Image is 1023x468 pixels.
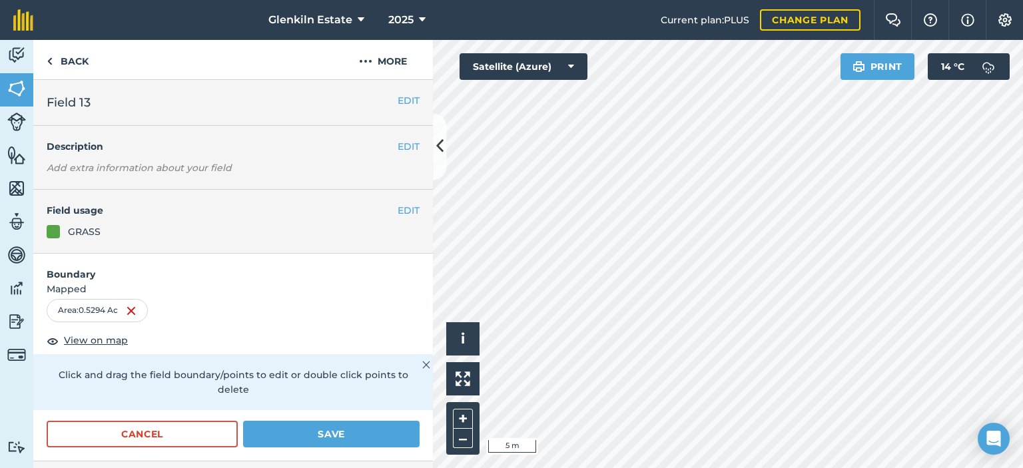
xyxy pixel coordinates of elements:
[422,357,430,373] img: svg+xml;base64,PHN2ZyB4bWxucz0iaHR0cDovL3d3dy53My5vcmcvMjAwMC9zdmciIHdpZHRoPSIyMiIgaGVpZ2h0PSIzMC...
[388,12,414,28] span: 2025
[47,162,232,174] em: Add extra information about your field
[453,429,473,448] button: –
[398,93,420,108] button: EDIT
[928,53,1010,80] button: 14 °C
[7,145,26,165] img: svg+xml;base64,PHN2ZyB4bWxucz0iaHR0cDovL3d3dy53My5vcmcvMjAwMC9zdmciIHdpZHRoPSI1NiIgaGVpZ2h0PSI2MC...
[13,9,33,31] img: fieldmargin Logo
[852,59,865,75] img: svg+xml;base64,PHN2ZyB4bWxucz0iaHR0cDovL3d3dy53My5vcmcvMjAwMC9zdmciIHdpZHRoPSIxOSIgaGVpZ2h0PSIyNC...
[47,333,59,349] img: svg+xml;base64,PHN2ZyB4bWxucz0iaHR0cDovL3d3dy53My5vcmcvMjAwMC9zdmciIHdpZHRoPSIxOCIgaGVpZ2h0PSIyNC...
[64,333,128,348] span: View on map
[33,282,433,296] span: Mapped
[333,40,433,79] button: More
[243,421,420,447] button: Save
[33,254,433,282] h4: Boundary
[7,245,26,265] img: svg+xml;base64,PD94bWwgdmVyc2lvbj0iMS4wIiBlbmNvZGluZz0idXRmLTgiPz4KPCEtLSBHZW5lcmF0b3I6IEFkb2JlIE...
[961,12,974,28] img: svg+xml;base64,PHN2ZyB4bWxucz0iaHR0cDovL3d3dy53My5vcmcvMjAwMC9zdmciIHdpZHRoPSIxNyIgaGVpZ2h0PSIxNy...
[922,13,938,27] img: A question mark icon
[7,346,26,364] img: svg+xml;base64,PD94bWwgdmVyc2lvbj0iMS4wIiBlbmNvZGluZz0idXRmLTgiPz4KPCEtLSBHZW5lcmF0b3I6IEFkb2JlIE...
[47,93,91,112] span: Field 13
[997,13,1013,27] img: A cog icon
[7,441,26,453] img: svg+xml;base64,PD94bWwgdmVyc2lvbj0iMS4wIiBlbmNvZGluZz0idXRmLTgiPz4KPCEtLSBHZW5lcmF0b3I6IEFkb2JlIE...
[7,212,26,232] img: svg+xml;base64,PD94bWwgdmVyc2lvbj0iMS4wIiBlbmNvZGluZz0idXRmLTgiPz4KPCEtLSBHZW5lcmF0b3I6IEFkb2JlIE...
[7,178,26,198] img: svg+xml;base64,PHN2ZyB4bWxucz0iaHR0cDovL3d3dy53My5vcmcvMjAwMC9zdmciIHdpZHRoPSI1NiIgaGVpZ2h0PSI2MC...
[453,409,473,429] button: +
[7,113,26,131] img: svg+xml;base64,PD94bWwgdmVyc2lvbj0iMS4wIiBlbmNvZGluZz0idXRmLTgiPz4KPCEtLSBHZW5lcmF0b3I6IEFkb2JlIE...
[7,312,26,332] img: svg+xml;base64,PD94bWwgdmVyc2lvbj0iMS4wIiBlbmNvZGluZz0idXRmLTgiPz4KPCEtLSBHZW5lcmF0b3I6IEFkb2JlIE...
[126,303,137,319] img: svg+xml;base64,PHN2ZyB4bWxucz0iaHR0cDovL3d3dy53My5vcmcvMjAwMC9zdmciIHdpZHRoPSIxNiIgaGVpZ2h0PSIyNC...
[7,79,26,99] img: svg+xml;base64,PHN2ZyB4bWxucz0iaHR0cDovL3d3dy53My5vcmcvMjAwMC9zdmciIHdpZHRoPSI1NiIgaGVpZ2h0PSI2MC...
[460,53,587,80] button: Satellite (Azure)
[47,333,128,349] button: View on map
[268,12,352,28] span: Glenkiln Estate
[359,53,372,69] img: svg+xml;base64,PHN2ZyB4bWxucz0iaHR0cDovL3d3dy53My5vcmcvMjAwMC9zdmciIHdpZHRoPSIyMCIgaGVpZ2h0PSIyNC...
[975,53,1002,80] img: svg+xml;base64,PD94bWwgdmVyc2lvbj0iMS4wIiBlbmNvZGluZz0idXRmLTgiPz4KPCEtLSBHZW5lcmF0b3I6IEFkb2JlIE...
[7,45,26,65] img: svg+xml;base64,PD94bWwgdmVyc2lvbj0iMS4wIiBlbmNvZGluZz0idXRmLTgiPz4KPCEtLSBHZW5lcmF0b3I6IEFkb2JlIE...
[47,421,238,447] button: Cancel
[461,330,465,347] span: i
[941,53,964,80] span: 14 ° C
[33,40,102,79] a: Back
[456,371,470,386] img: Four arrows, one pointing top left, one top right, one bottom right and the last bottom left
[47,367,420,397] p: Click and drag the field boundary/points to edit or double click points to delete
[47,139,420,154] h4: Description
[885,13,901,27] img: Two speech bubbles overlapping with the left bubble in the forefront
[7,278,26,298] img: svg+xml;base64,PD94bWwgdmVyc2lvbj0iMS4wIiBlbmNvZGluZz0idXRmLTgiPz4KPCEtLSBHZW5lcmF0b3I6IEFkb2JlIE...
[68,224,101,239] div: GRASS
[47,53,53,69] img: svg+xml;base64,PHN2ZyB4bWxucz0iaHR0cDovL3d3dy53My5vcmcvMjAwMC9zdmciIHdpZHRoPSI5IiBoZWlnaHQ9IjI0Ii...
[47,299,148,322] div: Area : 0.5294 Ac
[47,203,398,218] h4: Field usage
[398,139,420,154] button: EDIT
[760,9,860,31] a: Change plan
[661,13,749,27] span: Current plan : PLUS
[841,53,915,80] button: Print
[398,203,420,218] button: EDIT
[446,322,480,355] button: i
[978,423,1010,455] div: Open Intercom Messenger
